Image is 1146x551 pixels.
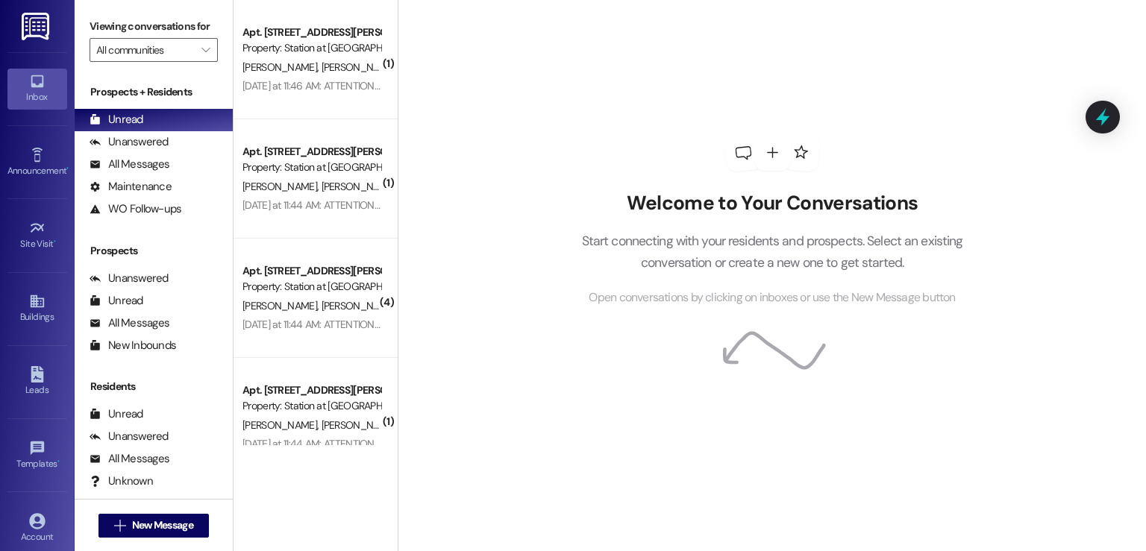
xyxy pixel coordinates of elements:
[242,180,322,193] span: [PERSON_NAME]
[242,299,322,312] span: [PERSON_NAME]
[589,289,955,307] span: Open conversations by clicking on inboxes or use the New Message button
[90,157,169,172] div: All Messages
[242,382,381,398] div: Apt. [STREET_ADDRESS][PERSON_NAME]
[322,418,396,432] span: [PERSON_NAME]
[322,299,396,312] span: [PERSON_NAME]
[7,362,67,402] a: Leads
[7,289,67,329] a: Buildings
[75,84,233,100] div: Prospects + Residents
[75,379,233,394] div: Residents
[22,13,52,40] img: ResiDesk Logo
[90,134,169,150] div: Unanswered
[242,60,322,74] span: [PERSON_NAME]
[66,163,69,174] span: •
[90,15,218,38] label: Viewing conversations for
[90,473,153,489] div: Unknown
[242,40,381,56] div: Property: Station at [GEOGRAPHIC_DATA]
[7,69,67,109] a: Inbox
[132,517,193,533] span: New Message
[322,180,396,193] span: [PERSON_NAME]
[114,520,125,532] i: 
[559,230,986,273] p: Start connecting with your residents and prospects. Select an existing conversation or create a n...
[98,514,209,538] button: New Message
[90,112,143,127] div: Unread
[242,263,381,279] div: Apt. [STREET_ADDRESS][PERSON_NAME]
[242,418,322,432] span: [PERSON_NAME]
[242,144,381,160] div: Apt. [STREET_ADDRESS][PERSON_NAME]
[90,406,143,422] div: Unread
[90,179,172,195] div: Maintenance
[201,44,210,56] i: 
[90,271,169,286] div: Unanswered
[7,435,67,476] a: Templates •
[90,338,176,353] div: New Inbounds
[90,315,169,331] div: All Messages
[90,293,143,309] div: Unread
[242,398,381,414] div: Property: Station at [GEOGRAPHIC_DATA]
[559,192,986,215] h2: Welcome to Your Conversations
[242,279,381,295] div: Property: Station at [GEOGRAPHIC_DATA]
[90,451,169,467] div: All Messages
[242,160,381,175] div: Property: Station at [GEOGRAPHIC_DATA]
[7,215,67,256] a: Site Visit •
[75,243,233,259] div: Prospects
[242,25,381,40] div: Apt. [STREET_ADDRESS][PERSON_NAME]
[322,60,396,74] span: [PERSON_NAME]
[7,509,67,549] a: Account
[96,38,194,62] input: All communities
[90,201,181,217] div: WO Follow-ups
[54,236,56,247] span: •
[90,429,169,444] div: Unanswered
[57,456,60,467] span: •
